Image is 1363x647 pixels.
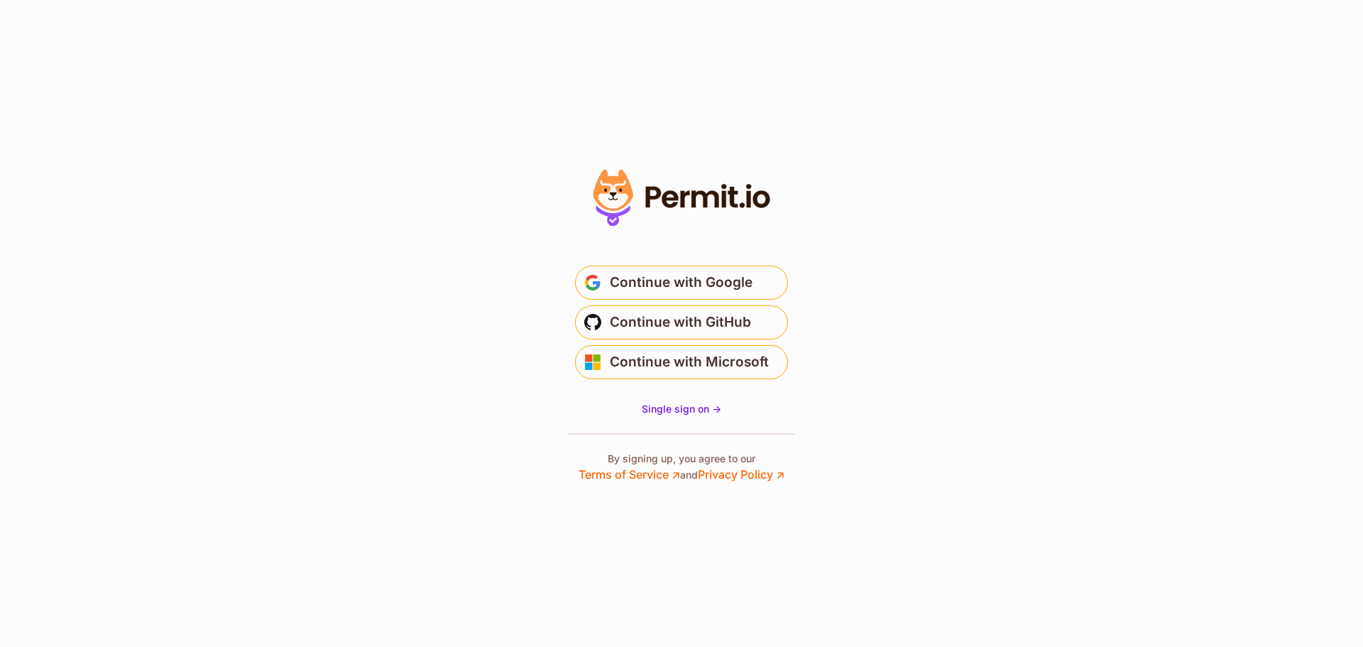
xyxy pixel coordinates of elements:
span: Continue with Microsoft [610,351,769,374]
span: Continue with Google [610,271,752,294]
p: By signing up, you agree to our and [579,452,784,483]
button: Continue with GitHub [575,305,788,339]
span: Continue with GitHub [610,311,751,334]
a: Terms of Service ↗ [579,467,680,482]
a: Privacy Policy ↗ [698,467,784,482]
button: Continue with Microsoft [575,345,788,379]
button: Continue with Google [575,266,788,300]
span: Single sign on -> [642,403,721,415]
a: Single sign on -> [642,402,721,416]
